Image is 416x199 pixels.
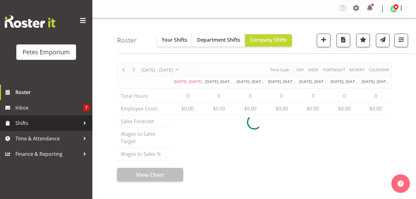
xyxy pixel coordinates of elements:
span: Time & Attendance [15,134,80,143]
button: Download a PDF of the roster according to the set date range. [337,34,350,47]
span: Inbox [15,103,83,112]
button: Department Shifts [192,34,245,47]
span: 7 [83,105,89,111]
span: Finance & Reporting [15,149,80,159]
button: Add a new shift [317,34,330,47]
span: Roster [15,88,89,97]
img: help-xxl-2.png [398,180,404,187]
button: Send a list of all shifts for the selected filtered period to all rostered employees. [376,34,390,47]
span: Shifts [15,118,80,128]
span: Department Shifts [197,36,240,43]
span: Your Shifts [162,36,187,43]
span: Company Shifts [250,36,287,43]
button: Company Shifts [245,34,292,47]
button: Highlight an important date within the roster. [356,34,370,47]
h4: Roster [117,37,137,44]
div: Petes Emporium [22,48,70,57]
img: jodine-bunn132.jpg [390,5,398,13]
button: Filter Shifts [394,34,408,47]
button: Your Shifts [157,34,192,47]
img: Rosterit website logo [5,15,55,28]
